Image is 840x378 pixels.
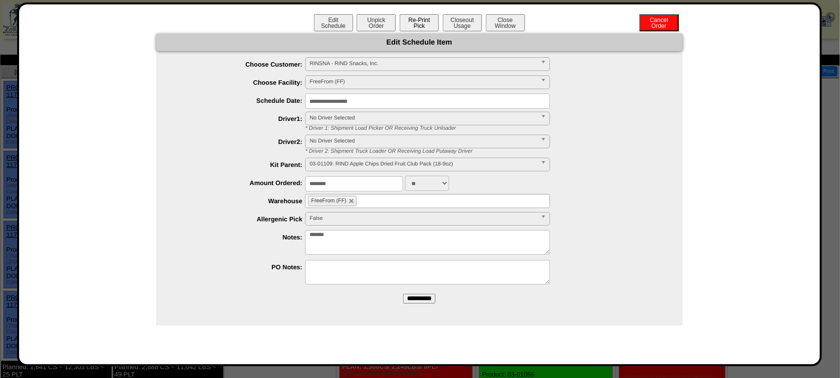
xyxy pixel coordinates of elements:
button: EditSchedule [314,14,353,31]
button: Re-PrintPick [400,14,439,31]
span: No Driver Selected [310,135,537,147]
label: Driver2: [176,138,306,145]
label: Warehouse [176,197,306,205]
label: Driver1: [176,115,306,122]
label: Allergenic Pick [176,215,306,223]
label: Choose Facility: [176,79,306,86]
div: * Driver 2: Shipment Truck Loader OR Receiving Load Putaway Driver [298,148,683,154]
label: Choose Customer: [176,61,306,68]
label: PO Notes: [176,263,306,271]
div: Edit Schedule Item [156,34,683,51]
span: False [310,213,537,224]
span: RINSNA - RIND Snacks, Inc. [310,58,537,70]
button: UnpickOrder [357,14,396,31]
button: CloseWindow [486,14,525,31]
span: No Driver Selected [310,112,537,124]
a: CloseWindow [485,22,526,29]
label: Amount Ordered: [176,179,306,187]
span: FreeFrom (FF) [311,198,346,204]
span: FreeFrom (FF) [310,76,537,88]
button: CloseoutUsage [443,14,482,31]
span: 03-01109: RIND Apple Chips Dried Fruit Club Pack (18-9oz) [310,158,537,170]
div: * Driver 1: Shipment Load Picker OR Receiving Truck Unloader [298,125,683,131]
label: Kit Parent: [176,161,306,168]
label: Notes: [176,234,306,241]
button: CancelOrder [640,14,679,31]
label: Schedule Date: [176,97,306,104]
